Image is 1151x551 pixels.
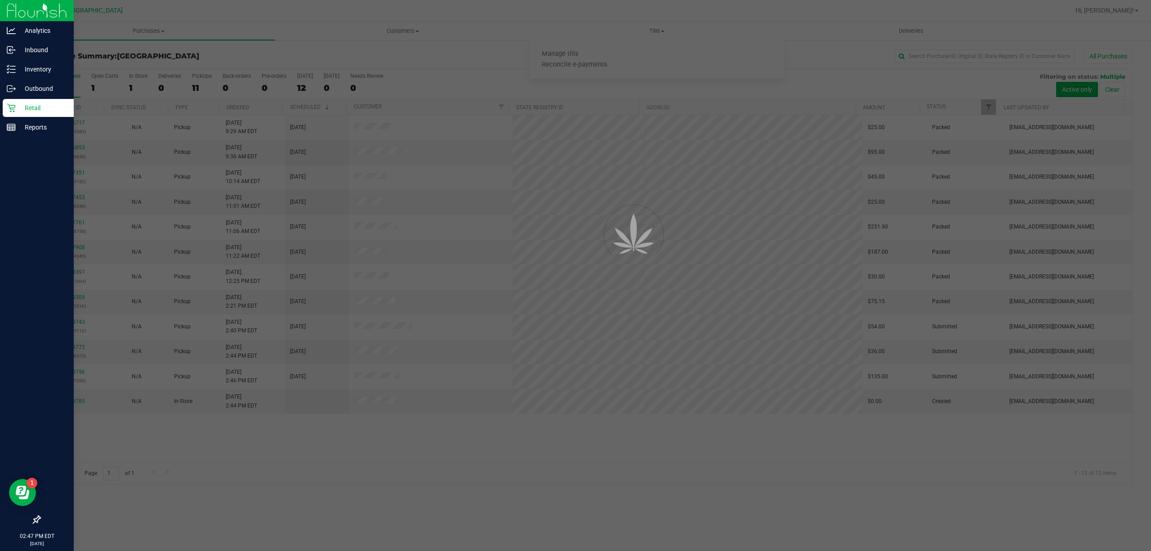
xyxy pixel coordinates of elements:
p: Inbound [16,45,70,55]
inline-svg: Inventory [7,65,16,74]
p: 02:47 PM EDT [4,532,70,540]
inline-svg: Outbound [7,84,16,93]
iframe: Resource center [9,479,36,506]
p: Retail [16,103,70,113]
p: Inventory [16,64,70,75]
p: [DATE] [4,540,70,547]
inline-svg: Analytics [7,26,16,35]
p: Reports [16,122,70,133]
iframe: Resource center unread badge [27,478,37,488]
p: Analytics [16,25,70,36]
p: Outbound [16,83,70,94]
inline-svg: Reports [7,123,16,132]
inline-svg: Retail [7,103,16,112]
inline-svg: Inbound [7,45,16,54]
